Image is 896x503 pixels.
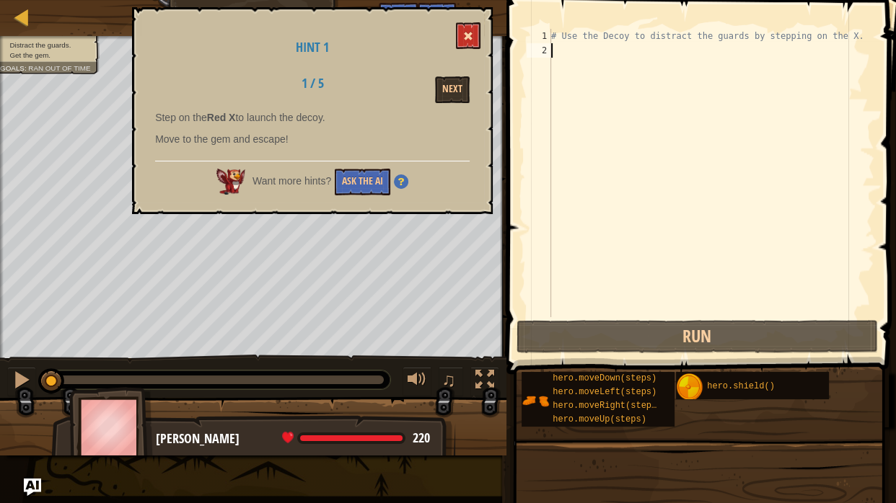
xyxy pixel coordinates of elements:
[413,429,430,447] span: 220
[435,76,470,103] button: Next
[155,132,470,146] p: Move to the gem and escape!
[282,432,430,445] div: health: 220 / 220
[296,38,329,56] span: Hint 1
[442,369,456,391] span: ♫
[394,174,408,189] img: Hint
[25,64,28,72] span: :
[207,112,236,123] strong: Red X
[553,373,656,383] span: hero.moveDown(steps)
[28,64,90,72] span: Ran out of time
[553,414,646,424] span: hero.moveUp(steps)
[527,43,551,58] div: 2
[470,367,499,396] button: Toggle fullscreen
[9,41,71,49] span: Distract the guards.
[403,367,431,396] button: Adjust volume
[69,387,153,467] img: thang_avatar_frame.png
[216,169,245,195] img: AI
[439,367,463,396] button: ♫
[24,478,41,496] button: Ask AI
[517,320,878,353] button: Run
[7,367,36,396] button: Ctrl + P: Pause
[553,387,656,397] span: hero.moveLeft(steps)
[527,29,551,43] div: 1
[522,387,549,414] img: portrait.png
[252,175,331,187] span: Want more hints?
[267,76,357,91] h2: 1 / 5
[463,3,499,37] button: Show game menu
[379,3,418,30] button: Ask AI
[9,51,50,59] span: Get the gem.
[335,169,390,195] button: Ask the AI
[155,110,470,125] p: Step on the to launch the decoy.
[553,401,662,411] span: hero.moveRight(steps)
[156,429,441,448] div: [PERSON_NAME]
[707,381,775,391] span: hero.shield()
[676,373,703,401] img: portrait.png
